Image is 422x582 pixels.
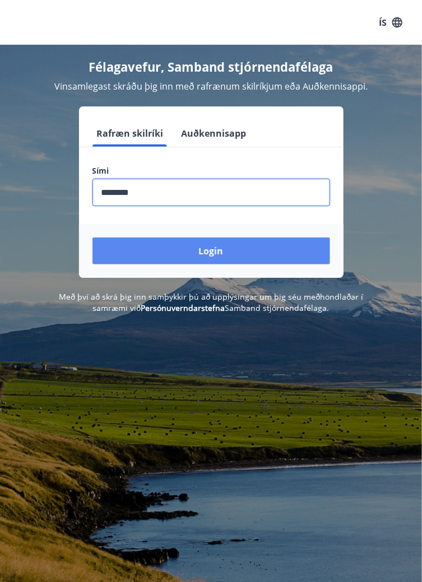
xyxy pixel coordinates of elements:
[141,302,225,313] a: Persónuverndarstefna
[92,165,330,176] label: Sími
[177,120,251,147] button: Auðkennisapp
[92,238,330,264] button: Login
[54,80,368,92] span: Vinsamlegast skráðu þig inn með rafrænum skilríkjum eða Auðkennisappi.
[373,12,409,32] button: ÍS
[59,291,363,313] span: Með því að skrá þig inn samþykkir þú að upplýsingar um þig séu meðhöndlaðar í samræmi við Samband...
[92,120,168,147] button: Rafræn skilríki
[13,58,409,75] h4: Félagavefur, Samband stjórnendafélaga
